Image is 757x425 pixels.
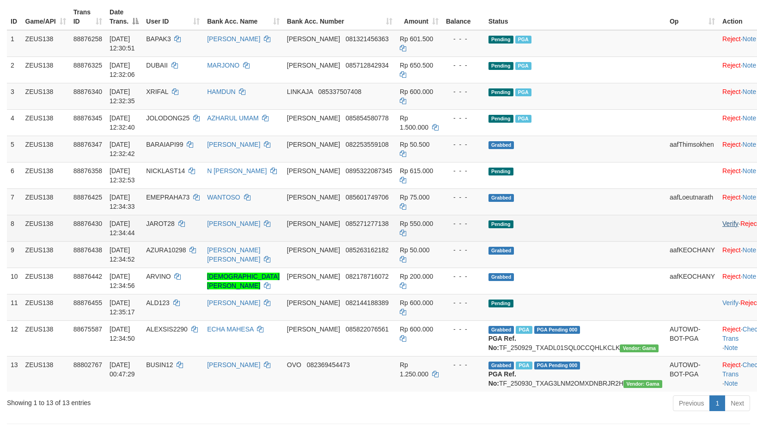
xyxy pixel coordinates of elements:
[446,298,481,307] div: - - -
[722,194,741,201] a: Reject
[488,62,513,70] span: Pending
[287,167,340,175] span: [PERSON_NAME]
[743,62,757,69] a: Note
[400,167,433,175] span: Rp 615.000
[287,194,340,201] span: [PERSON_NAME]
[7,356,22,392] td: 13
[346,246,389,254] span: Copy 085263162182 to clipboard
[146,141,183,148] span: BARAIAPI99
[287,299,340,306] span: [PERSON_NAME]
[346,114,389,122] span: Copy 085854580778 to clipboard
[307,361,350,369] span: Copy 082369454473 to clipboard
[7,320,22,356] td: 12
[146,114,189,122] span: JOLODONG25
[22,162,70,188] td: ZEUS138
[73,361,102,369] span: 88802767
[318,88,361,95] span: Copy 085337507408 to clipboard
[287,273,340,280] span: [PERSON_NAME]
[7,268,22,294] td: 10
[666,320,719,356] td: AUTOWD-BOT-PGA
[623,380,662,388] span: Vendor URL: https://trx31.1velocity.biz
[207,325,253,333] a: ECHA MAHESA
[400,246,430,254] span: Rp 50.000
[446,193,481,202] div: - - -
[515,88,531,96] span: Marked by aafpengsreynich
[110,361,135,378] span: [DATE] 00:47:29
[743,114,757,122] a: Note
[146,220,174,227] span: JAROT28
[207,88,235,95] a: HAMDUN
[73,246,102,254] span: 88876438
[7,136,22,162] td: 5
[346,325,389,333] span: Copy 085822076561 to clipboard
[110,220,135,237] span: [DATE] 12:34:44
[485,320,666,356] td: TF_250929_TXADL01SQL0CCQHLKCLK
[724,344,738,351] a: Note
[446,245,481,255] div: - - -
[22,136,70,162] td: ZEUS138
[287,220,340,227] span: [PERSON_NAME]
[73,35,102,43] span: 88876258
[146,194,189,201] span: EMEPRAHA73
[287,325,340,333] span: [PERSON_NAME]
[207,194,240,201] a: WANTOSO
[346,35,389,43] span: Copy 081321456363 to clipboard
[515,62,531,70] span: Marked by aafanarl
[7,394,309,407] div: Showing 1 to 13 of 13 entries
[110,88,135,105] span: [DATE] 12:32:35
[743,88,757,95] a: Note
[722,325,741,333] a: Reject
[73,194,102,201] span: 88876425
[666,268,719,294] td: aafKEOCHANY
[22,320,70,356] td: ZEUS138
[722,141,741,148] a: Reject
[73,141,102,148] span: 88876347
[488,220,513,228] span: Pending
[725,395,750,411] a: Next
[73,325,102,333] span: 88675587
[400,88,433,95] span: Rp 600.000
[73,273,102,280] span: 88876442
[722,246,741,254] a: Reject
[203,4,283,30] th: Bank Acc. Name: activate to sort column ascending
[106,4,142,30] th: Date Trans.: activate to sort column descending
[346,273,389,280] span: Copy 082178716072 to clipboard
[446,360,481,369] div: - - -
[283,4,396,30] th: Bank Acc. Number: activate to sort column ascending
[485,4,666,30] th: Status
[400,220,433,227] span: Rp 550.000
[400,325,433,333] span: Rp 600.000
[110,35,135,52] span: [DATE] 12:30:51
[22,4,70,30] th: Game/API: activate to sort column ascending
[110,114,135,131] span: [DATE] 12:32:40
[620,344,659,352] span: Vendor URL: https://trx31.1velocity.biz
[488,141,514,149] span: Grabbed
[709,395,725,411] a: 1
[287,62,340,69] span: [PERSON_NAME]
[22,294,70,320] td: ZEUS138
[485,356,666,392] td: TF_250930_TXAG3LNM2OMXDNBRJR2H
[722,167,741,175] a: Reject
[73,299,102,306] span: 88876455
[7,30,22,57] td: 1
[488,247,514,255] span: Grabbed
[7,215,22,241] td: 8
[400,35,433,43] span: Rp 601.500
[110,167,135,184] span: [DATE] 12:32:53
[207,273,280,289] a: [DEMOGRAPHIC_DATA][PERSON_NAME]
[207,114,259,122] a: AZHARUL UMAM
[22,188,70,215] td: ZEUS138
[400,194,430,201] span: Rp 75.000
[666,4,719,30] th: Op: activate to sort column ascending
[207,35,260,43] a: [PERSON_NAME]
[400,62,433,69] span: Rp 650.500
[488,362,514,369] span: Grabbed
[346,194,389,201] span: Copy 085601749706 to clipboard
[666,356,719,392] td: AUTOWD-BOT-PGA
[207,246,260,263] a: [PERSON_NAME] [PERSON_NAME]
[446,166,481,175] div: - - -
[400,141,430,148] span: Rp 50.500
[446,272,481,281] div: - - -
[346,299,389,306] span: Copy 082144188389 to clipboard
[146,246,186,254] span: AZURA10298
